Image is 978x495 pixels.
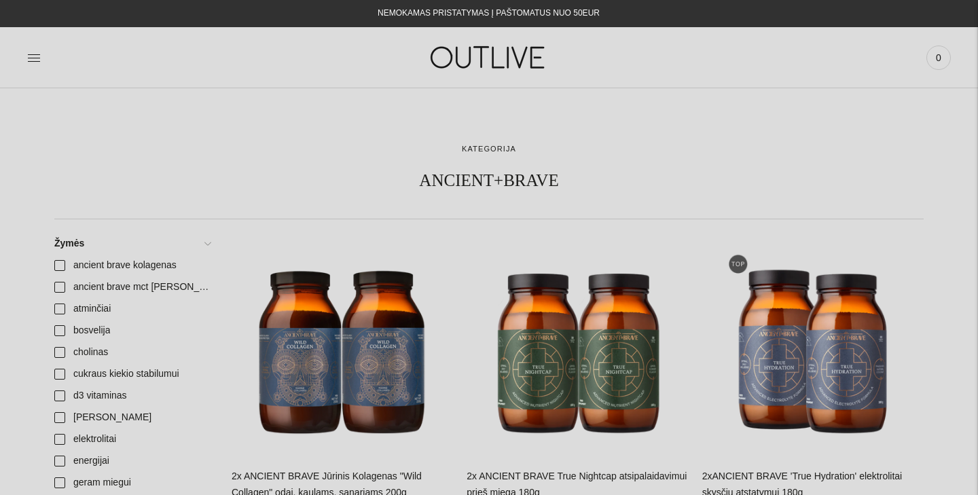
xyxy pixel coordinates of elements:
[46,342,218,363] a: cholinas
[702,233,924,454] a: 2xANCIENT BRAVE 'True Hydration' elektrolitai skysčių atstatymui 180g
[926,43,951,73] a: 0
[789,418,837,432] span: Į krepšelį
[46,407,218,428] a: [PERSON_NAME]
[46,320,218,342] a: bosvelija
[46,428,218,450] a: elektrolitai
[46,255,218,276] a: ancient brave kolagenas
[467,233,688,454] a: 2x ANCIENT BRAVE True Nightcap atsipalaidavimui prieš miegą 180g
[46,472,218,494] a: geram miegui
[46,363,218,385] a: cukraus kiekio stabilumui
[319,418,367,432] span: Į krepšelį
[46,276,218,298] a: ancient brave mct [PERSON_NAME]
[46,233,218,255] a: Žymės
[554,418,602,432] span: Į krepšelį
[46,450,218,472] a: energijai
[46,385,218,407] a: d3 vitaminas
[378,5,600,22] div: NEMOKAMAS PRISTATYMAS Į PAŠTOMATUS NUO 50EUR
[929,48,948,67] span: 0
[404,34,574,81] img: OUTLIVE
[232,233,453,454] a: 2x ANCIENT BRAVE Jūrinis Kolagenas
[46,298,218,320] a: atminčiai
